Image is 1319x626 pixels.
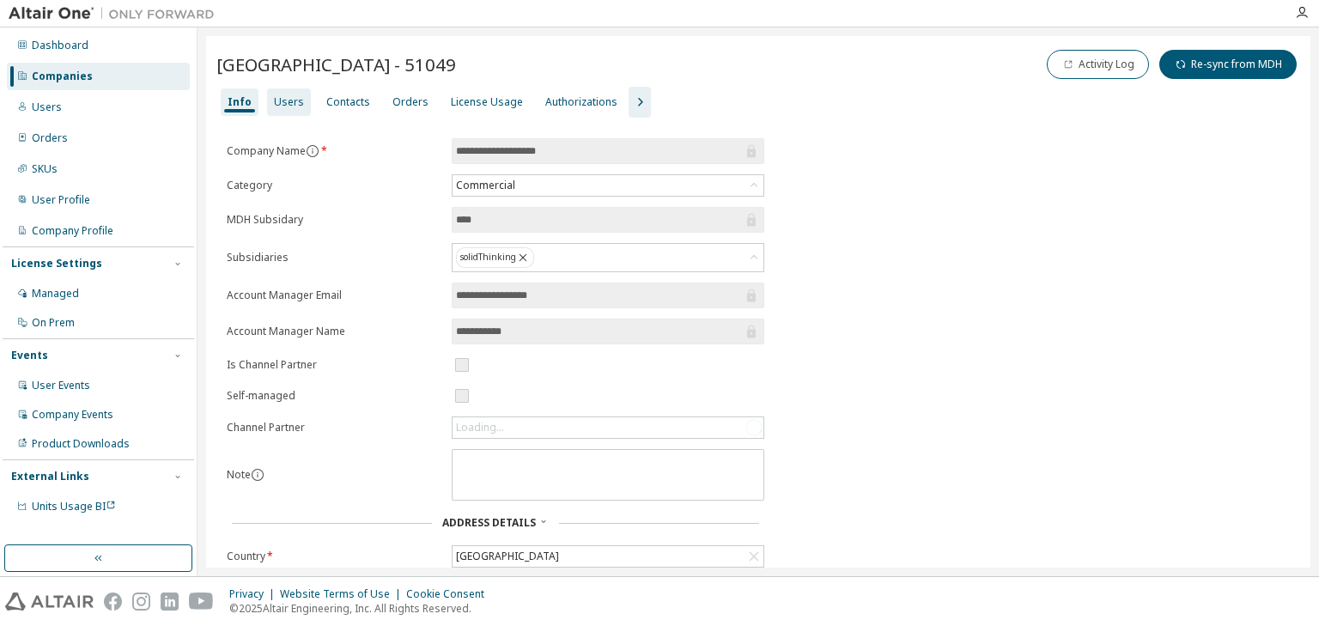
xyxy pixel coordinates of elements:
div: Orders [32,131,68,145]
div: License Usage [451,95,523,109]
img: facebook.svg [104,593,122,611]
div: Commercial [453,175,763,196]
div: Users [274,95,304,109]
div: External Links [11,470,89,483]
label: Subsidiaries [227,251,441,264]
div: Commercial [453,176,518,195]
span: Units Usage BI [32,499,116,514]
div: License Settings [11,257,102,270]
button: information [251,468,264,482]
div: [GEOGRAPHIC_DATA] [453,546,763,567]
img: linkedin.svg [161,593,179,611]
div: Cookie Consent [406,587,495,601]
div: Events [11,349,48,362]
div: Product Downloads [32,437,130,451]
div: On Prem [32,316,75,330]
label: Company Name [227,144,441,158]
button: Activity Log [1047,50,1149,79]
label: Country [227,550,441,563]
div: SKUs [32,162,58,176]
img: youtube.svg [189,593,214,611]
span: [GEOGRAPHIC_DATA] - 51049 [216,52,456,76]
label: Channel Partner [227,421,441,435]
label: Account Manager Name [227,325,441,338]
label: Category [227,179,441,192]
div: User Profile [32,193,90,207]
span: Address Details [442,515,536,530]
div: Privacy [229,587,280,601]
div: solidThinking [453,244,763,271]
div: Orders [392,95,429,109]
img: altair_logo.svg [5,593,94,611]
div: Companies [32,70,93,83]
img: instagram.svg [132,593,150,611]
label: Account Manager Email [227,289,441,302]
div: User Events [32,379,90,392]
div: Info [228,95,252,109]
div: Company Events [32,408,113,422]
button: Re-sync from MDH [1159,50,1297,79]
div: Managed [32,287,79,301]
button: information [306,144,319,158]
div: Loading... [453,417,763,438]
label: Note [227,467,251,482]
div: Authorizations [545,95,617,109]
div: Contacts [326,95,370,109]
img: Altair One [9,5,223,22]
div: solidThinking [456,247,534,268]
div: [GEOGRAPHIC_DATA] [453,547,562,566]
label: Is Channel Partner [227,358,441,372]
div: Website Terms of Use [280,587,406,601]
label: Self-managed [227,389,441,403]
div: Dashboard [32,39,88,52]
label: MDH Subsidary [227,213,441,227]
div: Company Profile [32,224,113,238]
div: Loading... [456,421,504,435]
p: © 2025 Altair Engineering, Inc. All Rights Reserved. [229,601,495,616]
div: Users [32,100,62,114]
